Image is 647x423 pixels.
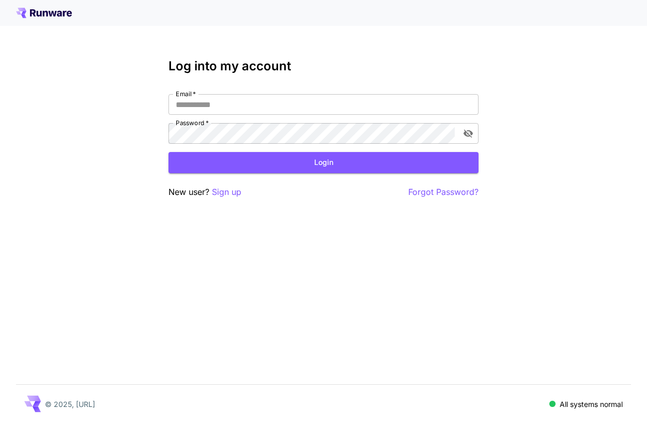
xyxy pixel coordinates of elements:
label: Password [176,118,209,127]
h3: Log into my account [168,59,479,73]
p: New user? [168,186,241,199]
p: © 2025, [URL] [45,399,95,410]
button: Forgot Password? [408,186,479,199]
button: toggle password visibility [459,124,477,143]
label: Email [176,89,196,98]
button: Login [168,152,479,173]
p: All systems normal [560,399,623,410]
button: Sign up [212,186,241,199]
